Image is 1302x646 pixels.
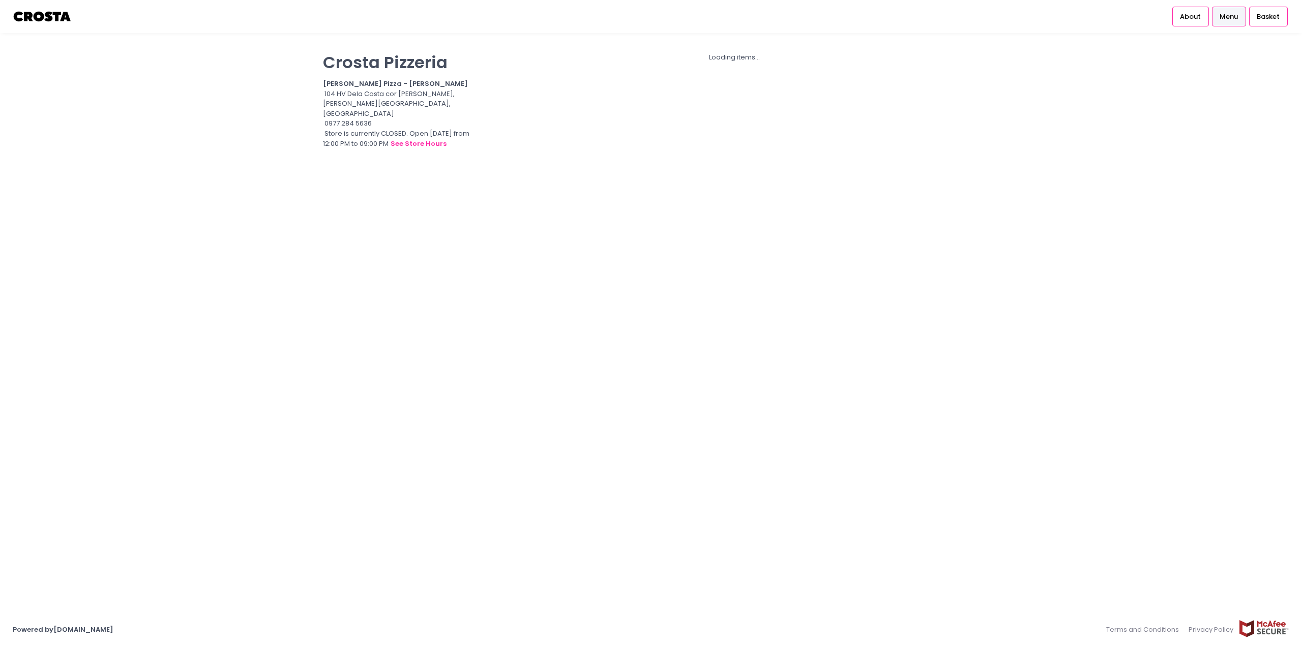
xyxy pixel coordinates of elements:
[1172,7,1209,26] a: About
[323,89,478,119] div: 104 HV Dela Costa cor [PERSON_NAME], [PERSON_NAME][GEOGRAPHIC_DATA], [GEOGRAPHIC_DATA]
[1238,620,1289,637] img: mcafee-secure
[1212,7,1246,26] a: Menu
[323,118,478,129] div: 0977 284 5636
[323,129,478,149] div: Store is currently CLOSED. Open [DATE] from 12:00 PM to 09:00 PM
[490,52,979,63] div: Loading items...
[1257,12,1280,22] span: Basket
[1184,620,1239,639] a: Privacy Policy
[1220,12,1238,22] span: Menu
[1180,12,1201,22] span: About
[1106,620,1184,639] a: Terms and Conditions
[13,625,113,634] a: Powered by[DOMAIN_NAME]
[323,52,478,72] p: Crosta Pizzeria
[13,8,72,25] img: logo
[390,138,447,149] button: see store hours
[323,79,468,88] b: [PERSON_NAME] Pizza - [PERSON_NAME]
